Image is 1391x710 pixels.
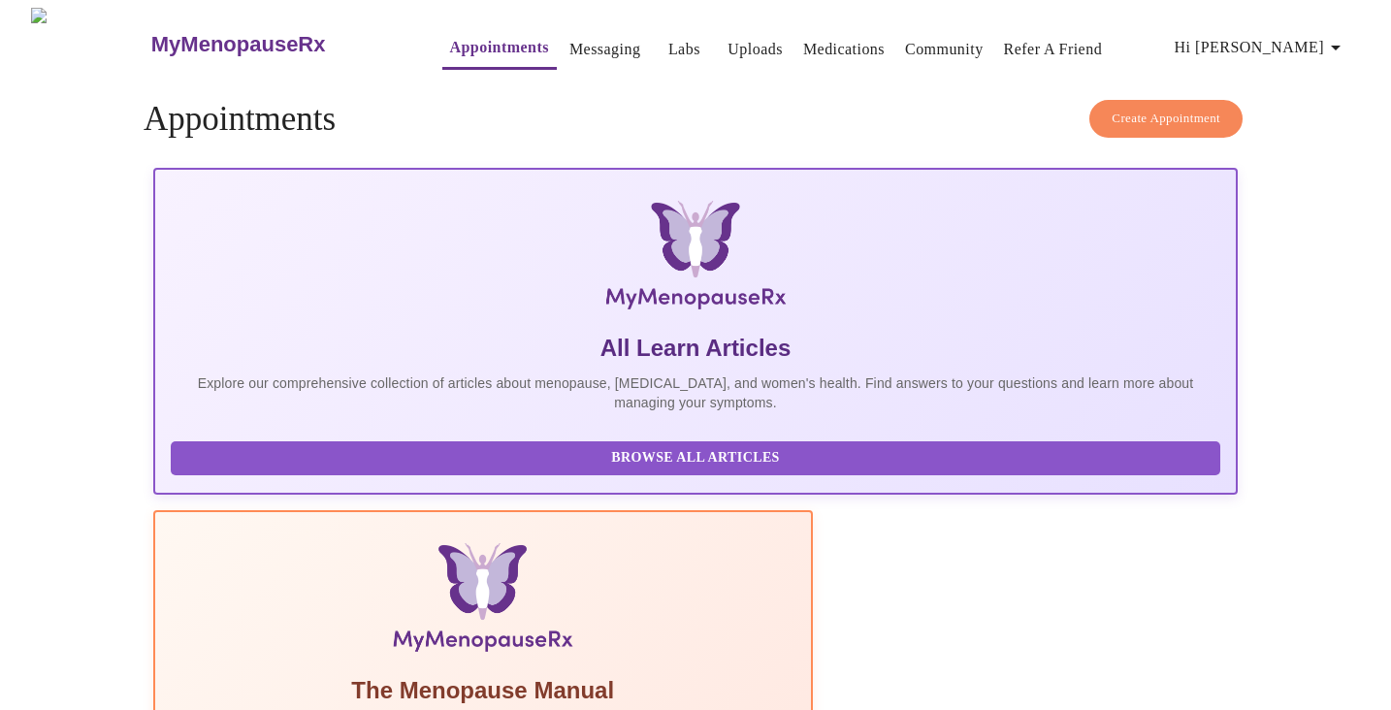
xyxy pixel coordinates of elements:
[148,11,403,79] a: MyMenopauseRx
[1112,108,1220,130] span: Create Appointment
[144,100,1247,139] h4: Appointments
[803,36,885,63] a: Medications
[897,30,991,69] button: Community
[190,446,1201,470] span: Browse All Articles
[569,36,640,63] a: Messaging
[728,36,783,63] a: Uploads
[442,28,557,70] button: Appointments
[1175,34,1347,61] span: Hi [PERSON_NAME]
[996,30,1111,69] button: Refer a Friend
[653,30,715,69] button: Labs
[1167,28,1355,67] button: Hi [PERSON_NAME]
[1004,36,1103,63] a: Refer a Friend
[905,36,984,63] a: Community
[151,32,326,57] h3: MyMenopauseRx
[668,36,700,63] a: Labs
[270,543,695,660] img: Menopause Manual
[795,30,892,69] button: Medications
[450,34,549,61] a: Appointments
[720,30,791,69] button: Uploads
[171,441,1220,475] button: Browse All Articles
[171,675,795,706] h5: The Menopause Manual
[562,30,648,69] button: Messaging
[31,8,148,81] img: MyMenopauseRx Logo
[1089,100,1243,138] button: Create Appointment
[171,373,1220,412] p: Explore our comprehensive collection of articles about menopause, [MEDICAL_DATA], and women's hea...
[171,448,1225,465] a: Browse All Articles
[171,333,1220,364] h5: All Learn Articles
[334,201,1057,317] img: MyMenopauseRx Logo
